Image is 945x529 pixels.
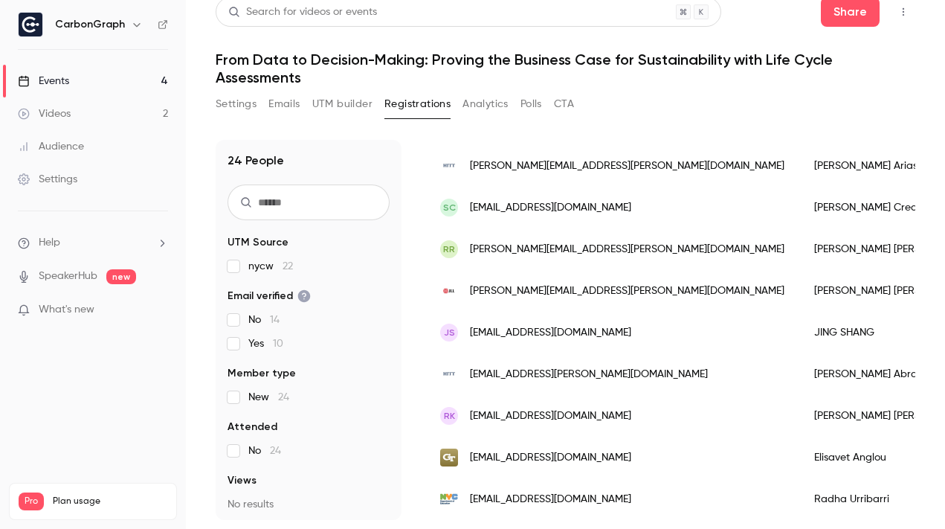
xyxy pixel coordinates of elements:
[248,336,283,351] span: Yes
[53,496,167,507] span: Plan usage
[470,492,631,507] span: [EMAIL_ADDRESS][DOMAIN_NAME]
[283,261,293,272] span: 22
[443,243,455,256] span: RR
[443,201,456,214] span: SC
[520,92,542,116] button: Polls
[270,446,281,456] span: 24
[228,420,277,435] span: Attended
[228,235,288,250] span: UTM Source
[440,365,458,383] img: hitt-gc.com
[18,106,71,121] div: Videos
[228,4,377,20] div: Search for videos or events
[228,366,296,381] span: Member type
[216,51,915,86] h1: From Data to Decision-Making: Proving the Business Case for Sustainability with Life Cycle Assess...
[150,304,168,317] iframe: Noticeable Trigger
[470,450,631,466] span: [EMAIL_ADDRESS][DOMAIN_NAME]
[228,152,284,170] h1: 24 People
[248,312,280,327] span: No
[470,242,784,257] span: [PERSON_NAME][EMAIL_ADDRESS][PERSON_NAME][DOMAIN_NAME]
[384,92,451,116] button: Registrations
[106,269,136,284] span: new
[55,17,125,32] h6: CarbonGraph
[470,158,784,174] span: [PERSON_NAME][EMAIL_ADDRESS][PERSON_NAME][DOMAIN_NAME]
[440,490,458,508] img: parks.nyc.gov
[248,443,281,458] span: No
[18,235,168,251] li: help-dropdown-opener
[18,172,77,187] div: Settings
[278,392,289,403] span: 24
[554,92,574,116] button: CTA
[270,315,280,325] span: 14
[19,13,42,36] img: CarbonGraph
[444,409,455,423] span: RK
[216,92,257,116] button: Settings
[273,339,283,349] span: 10
[462,92,509,116] button: Analytics
[470,283,784,299] span: [PERSON_NAME][EMAIL_ADDRESS][PERSON_NAME][DOMAIN_NAME]
[228,473,257,488] span: Views
[440,157,458,175] img: hitt-gc.com
[470,408,631,424] span: [EMAIL_ADDRESS][DOMAIN_NAME]
[444,326,455,339] span: JS
[440,449,458,467] img: gatech.edu
[470,325,631,341] span: [EMAIL_ADDRESS][DOMAIN_NAME]
[440,282,458,300] img: jll.com
[248,259,293,274] span: nycw
[39,302,94,318] span: What's new
[18,139,84,154] div: Audience
[248,390,289,405] span: New
[39,235,60,251] span: Help
[268,92,300,116] button: Emails
[470,367,708,382] span: [EMAIL_ADDRESS][PERSON_NAME][DOMAIN_NAME]
[39,269,97,284] a: SpeakerHub
[312,92,372,116] button: UTM builder
[470,200,631,216] span: [EMAIL_ADDRESS][DOMAIN_NAME]
[19,493,44,510] span: Pro
[228,289,311,304] span: Email verified
[18,74,69,89] div: Events
[228,497,390,512] p: No results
